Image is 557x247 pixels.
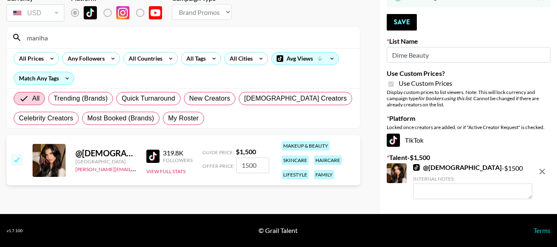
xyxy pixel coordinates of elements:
[236,148,256,155] strong: $ 1,500
[282,141,330,151] div: makeup & beauty
[7,2,64,23] div: Currency is locked to USD
[387,124,550,130] div: Locked once creators are added, or if "Active Creator Request" is checked.
[54,94,108,104] span: Trending (Brands)
[189,94,230,104] span: New Creators
[181,52,207,65] div: All Tags
[314,155,342,165] div: haircare
[84,6,97,19] img: TikTok
[124,52,164,65] div: All Countries
[413,164,420,171] img: TikTok
[7,228,23,233] div: v 1.7.100
[387,14,417,31] button: Save
[14,72,74,85] div: Match Any Tags
[399,79,452,87] span: Use Custom Prices
[116,6,129,19] img: Instagram
[272,52,338,65] div: Avg Views
[387,69,550,78] label: Use Custom Prices?
[149,6,162,19] img: YouTube
[225,52,254,65] div: All Cities
[236,158,269,173] input: 1,500
[202,149,234,155] span: Guide Price:
[387,37,550,45] label: List Name
[387,134,550,147] div: TikTok
[282,155,309,165] div: skincare
[163,149,193,157] div: 319.8K
[87,113,154,123] span: Most Booked (Brands)
[8,6,63,20] div: USD
[387,134,400,147] img: TikTok
[22,31,355,44] input: Search by User Name
[413,176,532,182] div: Internal Notes:
[163,157,193,163] div: Followers
[122,94,175,104] span: Quick Turnaround
[202,163,235,169] span: Offer Price:
[146,150,160,163] img: TikTok
[534,163,550,180] button: remove
[413,163,502,172] a: @[DEMOGRAPHIC_DATA]
[418,95,471,101] em: for bookers using this list
[75,158,136,165] div: [GEOGRAPHIC_DATA]
[168,113,199,123] span: My Roster
[75,148,136,158] div: @ [DEMOGRAPHIC_DATA]
[259,226,298,235] div: © Grail Talent
[387,153,550,162] label: Talent - $ 1,500
[387,89,550,108] div: Display custom prices to list viewers. Note: This will lock currency and campaign type . Cannot b...
[314,170,334,179] div: family
[146,168,186,174] button: View Full Stats
[282,170,309,179] div: lifestyle
[75,165,237,172] a: [PERSON_NAME][EMAIL_ADDRESS][PERSON_NAME][DOMAIN_NAME]
[533,226,550,234] a: Terms
[14,52,45,65] div: All Prices
[19,113,73,123] span: Celebrity Creators
[32,94,40,104] span: All
[413,163,532,199] div: - $ 1500
[387,114,550,122] label: Platform
[63,52,106,65] div: Any Followers
[71,4,169,21] div: List locked to TikTok.
[244,94,347,104] span: [DEMOGRAPHIC_DATA] Creators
